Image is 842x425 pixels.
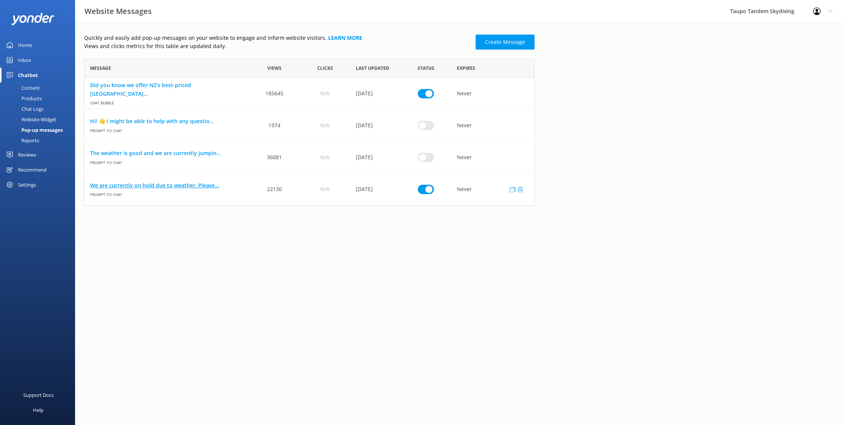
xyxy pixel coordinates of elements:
a: Content [5,83,75,93]
div: 31 Aug 2025 [350,173,401,205]
span: Chat bubble [90,98,244,106]
a: The weather is good and we are currently jumpin... [90,149,244,157]
div: Chatbot [18,68,38,83]
div: Website Widget [5,114,56,125]
div: row [84,78,535,110]
div: 185645 [249,78,300,110]
a: Learn more [328,34,362,41]
div: Recommend [18,162,47,177]
span: N/A [320,185,330,193]
a: Pop-up messages [5,125,75,135]
div: row [84,110,535,142]
a: Hi! 👋 I might be able to help with any questio... [90,117,244,125]
div: 07 May 2025 [350,110,401,142]
a: Chat Logs [5,104,75,114]
span: Prompt to Chat [90,125,244,133]
div: Products [5,93,42,104]
div: Inbox [18,53,31,68]
a: We are currently on hold due to weather. Please... [90,181,244,190]
span: Views [267,65,282,72]
div: row [84,173,535,205]
h3: Website Messages [84,5,152,17]
span: Expires [457,65,475,72]
div: Support Docs [23,387,54,402]
img: yonder-white-logo.png [11,13,54,25]
div: row [84,142,535,173]
a: Products [5,93,75,104]
div: 30 Jan 2025 [350,78,401,110]
div: Reports [5,135,39,146]
a: Reports [5,135,75,146]
span: N/A [320,89,330,98]
p: Views and clicks metrics for this table are updated daily. [84,42,471,50]
span: Last updated [356,65,389,72]
span: Prompt to Chat [90,157,244,165]
div: Pop-up messages [5,125,63,135]
a: Did you know we offer NZ's best-priced [GEOGRAPHIC_DATA]... [90,81,244,98]
span: Clicks [317,65,333,72]
div: Never [451,78,534,110]
div: Never [451,142,534,173]
div: Home [18,38,32,53]
div: Chat Logs [5,104,44,114]
div: 22130 [249,173,300,205]
span: N/A [320,121,330,130]
span: Prompt to Chat [90,190,244,197]
div: Content [5,83,40,93]
span: N/A [320,153,330,161]
div: grid [84,78,535,205]
div: Help [33,402,44,417]
a: Website Widget [5,114,75,125]
div: Reviews [18,147,36,162]
a: Create Message [476,35,535,50]
div: Never [451,173,534,205]
div: 1974 [249,110,300,142]
span: Status [417,65,434,72]
p: Quickly and easily add pop-up messages on your website to engage and inform website visitors. [84,34,471,42]
div: 31 Aug 2025 [350,142,401,173]
span: Message [90,65,111,72]
div: 36081 [249,142,300,173]
div: Never [451,110,534,142]
div: Settings [18,177,36,192]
